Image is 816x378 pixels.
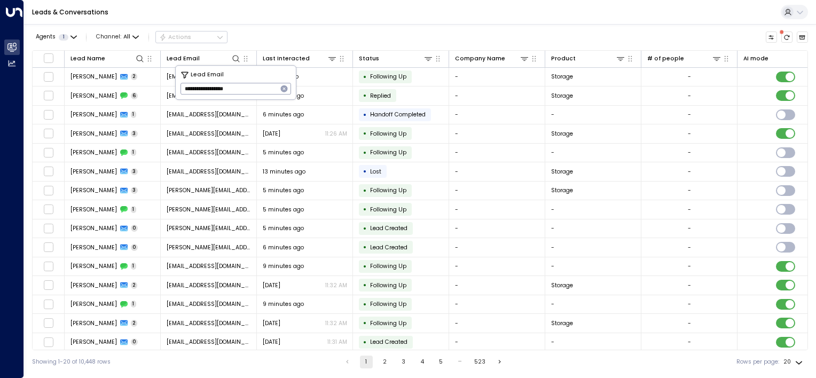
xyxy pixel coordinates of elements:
[551,168,573,176] span: Storage
[263,54,310,64] div: Last Interacted
[449,68,545,86] td: -
[370,73,406,81] span: Following Up
[43,129,53,139] span: Toggle select row
[43,261,53,271] span: Toggle select row
[43,337,53,347] span: Toggle select row
[131,168,138,175] span: 3
[70,206,117,214] span: Chloe Mahon
[131,263,137,270] span: 1
[449,314,545,333] td: -
[453,356,466,368] div: …
[359,53,434,64] div: Status
[43,185,53,195] span: Toggle select row
[191,70,224,80] span: Lead Email
[263,53,338,64] div: Last Interacted
[131,130,138,137] span: 3
[449,295,545,314] td: -
[688,148,691,156] div: -
[70,224,117,232] span: Chloe Mahon
[70,148,117,156] span: Siobhan Butler
[449,86,545,105] td: -
[688,338,691,346] div: -
[70,338,117,346] span: Danielle Whitaker
[370,168,381,176] span: Lost
[167,300,251,308] span: daniellewhitaker5@gmail.com
[131,149,137,156] span: 1
[131,301,137,308] span: 1
[545,106,641,124] td: -
[688,319,691,327] div: -
[545,333,641,352] td: -
[449,219,545,238] td: -
[43,91,53,101] span: Toggle select row
[70,243,117,251] span: Chloe Mahon
[360,356,373,368] button: page 1
[43,242,53,253] span: Toggle select row
[688,92,691,100] div: -
[551,73,573,81] span: Storage
[370,224,407,232] span: Lead Created
[70,168,117,176] span: Siobhan Butler
[766,31,778,43] button: Customize
[449,276,545,295] td: -
[370,206,406,214] span: Following Up
[545,295,641,314] td: -
[131,320,138,327] span: 2
[370,319,406,327] span: Following Up
[449,333,545,352] td: -
[370,111,426,119] span: Handoff Completed
[363,259,367,273] div: •
[688,243,691,251] div: -
[43,53,53,63] span: Toggle select all
[263,281,280,289] span: Yesterday
[159,34,192,41] div: Actions
[263,224,304,232] span: 5 minutes ago
[263,262,304,270] span: 9 minutes ago
[359,54,379,64] div: Status
[370,186,406,194] span: Following Up
[545,219,641,238] td: -
[370,300,406,308] span: Following Up
[155,31,227,44] button: Actions
[363,164,367,178] div: •
[70,54,105,64] div: Lead Name
[131,282,138,289] span: 2
[379,356,391,368] button: Go to page 2
[363,297,367,311] div: •
[370,262,406,270] span: Following Up
[131,338,138,345] span: 0
[551,92,573,100] span: Storage
[551,54,576,64] div: Product
[167,168,251,176] span: mrandmrstreeter09@yahoo.co.uk
[131,111,137,118] span: 1
[551,281,573,289] span: Storage
[43,167,53,177] span: Toggle select row
[688,300,691,308] div: -
[781,31,793,43] span: There are new threads available. Refresh the grid to view the latest updates.
[370,243,407,251] span: Lead Created
[70,53,145,64] div: Lead Name
[263,319,280,327] span: Yesterday
[551,130,573,138] span: Storage
[370,281,406,289] span: Following Up
[449,182,545,200] td: -
[363,202,367,216] div: •
[325,319,347,327] p: 11:32 AM
[131,73,138,80] span: 2
[647,54,684,64] div: # of people
[70,130,117,138] span: Colleen Garwood
[167,148,251,156] span: mrandmrstreeter09@yahoo.co.uk
[449,144,545,162] td: -
[70,73,117,81] span: Simon Clegg
[32,31,80,43] button: Agents1
[455,53,530,64] div: Company Name
[167,224,251,232] span: chloe_deelee@outlook.com
[131,225,138,232] span: 0
[363,108,367,122] div: •
[363,70,367,84] div: •
[363,240,367,254] div: •
[449,238,545,257] td: -
[370,92,391,100] span: Replied
[363,184,367,198] div: •
[688,111,691,119] div: -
